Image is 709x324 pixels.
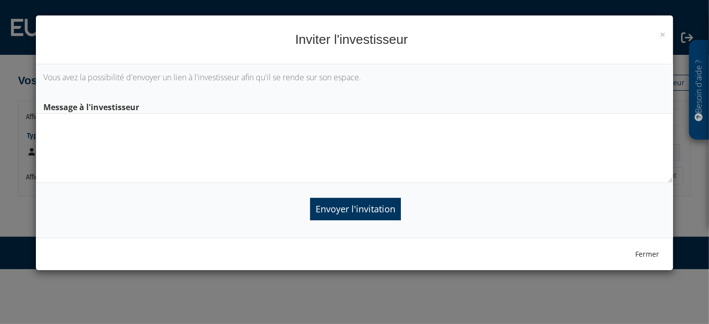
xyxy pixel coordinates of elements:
[660,27,666,41] span: ×
[629,246,666,263] button: Fermer
[694,45,705,135] p: Besoin d'aide ?
[43,30,666,49] h4: Inviter l'investisseur
[36,98,673,113] label: Message à l'investisseur
[310,198,401,220] input: Envoyer l'invitation
[43,72,666,83] p: Vous avez la possibilité d'envoyer un lien à l'investisseur afin qu'il se rende sur son espace.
